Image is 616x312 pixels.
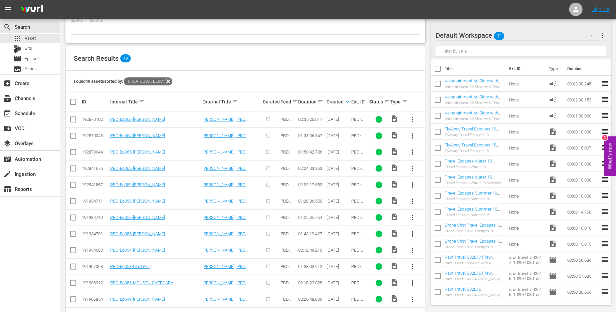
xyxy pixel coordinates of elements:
[82,182,108,187] div: 192841567
[82,297,108,302] div: 191906854
[506,220,547,236] td: None
[124,77,164,85] span: Created At: desc
[445,117,503,121] div: Valuetainment Ad Slate with Timer 1 Minute
[445,255,494,265] a: Raw Travel S02E17 (Raw Travel S02E17 (VARIANT))
[565,252,601,268] td: 00:30:56.684
[445,287,481,292] a: Raw Travel S02E16
[445,165,503,169] div: Travel Escapes Water 10 Seconds_1
[565,156,601,172] td: 00:00:10.000
[3,94,11,102] span: Channels
[3,155,11,163] span: Automation
[202,98,261,106] div: External Title
[110,98,200,106] div: Internal Title
[391,213,399,221] span: Video
[139,99,145,105] span: sort
[391,278,399,286] span: Video
[263,99,278,104] div: Curated
[25,65,37,72] span: Series
[298,133,325,138] div: 01:33:06.347
[445,191,500,201] a: Travel Escapes Summer 10 Seconds
[601,111,609,119] span: reorder
[327,231,349,236] div: [DATE]
[280,182,296,192] span: PBD Podcast
[409,181,417,189] span: more_vert
[565,92,601,108] td: 00:02:00.153
[25,45,32,52] span: Bits
[352,199,364,209] span: PBD-Ep058
[327,133,349,138] div: [DATE]
[82,215,108,220] div: 191934710
[110,133,165,138] a: PBD-Ep064-[PERSON_NAME]
[298,166,325,171] div: 02:24:03.963
[352,182,364,192] span: PBD-Ep059
[565,76,601,92] td: 00:03:00.245
[549,160,557,168] span: Video
[409,263,417,271] span: more_vert
[549,128,557,136] span: Video
[120,54,131,62] span: 49
[405,111,421,127] button: more_vert
[110,248,165,253] a: PBD-Ep054-[PERSON_NAME]
[445,59,505,78] th: Title
[405,242,421,258] button: more_vert
[352,99,367,104] div: Ext. ID
[601,160,609,168] span: reorder
[494,29,504,43] span: 33
[82,133,108,138] div: 192870045
[298,231,325,236] div: 01:43:19.427
[202,280,248,290] a: [PERSON_NAME] | PBD Podcast
[16,2,48,17] img: ans4CAIJ8jUAAAAAAAAAAAAAAAAAAAAAAAAgQb4GAAAAAAAAAAAAAAAAAAAAAAAAJMjXAAAAAAAAAAAAAAAAAAAAAAAAgAT5G...
[545,59,563,78] th: Type
[549,288,557,296] span: Episode
[445,207,500,217] a: Travel Escapes Summer 15 Seconds
[604,136,616,176] button: Open Feedback Widget
[391,147,399,155] span: Video
[3,79,11,87] span: Create
[298,280,325,285] div: 02:18:22.828
[391,262,399,270] span: Video
[391,131,399,139] span: Video
[352,264,364,274] span: PBD-Ep053
[327,117,349,122] div: [DATE]
[445,223,502,233] a: Drone Shot Travel Escapes 10 Seconds
[565,220,601,236] td: 00:00:10.010
[327,215,349,220] div: [DATE]
[506,188,547,204] td: None
[409,165,417,173] span: more_vert
[409,295,417,303] span: more_vert
[506,268,547,284] td: raw_travel_s02e16_1920x1080_en
[3,109,11,117] span: Schedule
[110,199,165,204] a: PBD-Ep058-[PERSON_NAME]
[405,210,421,226] button: more_vert
[327,199,349,204] div: [DATE]
[202,199,248,209] a: [PERSON_NAME] | PBD Podcast
[445,159,494,169] a: Travel Escapes Water 10 Seconds_1
[13,34,21,42] span: Asset
[82,264,108,269] div: 191907008
[110,182,165,187] a: PBD-Ep059-[PERSON_NAME]
[506,204,547,220] td: None
[601,272,609,280] span: reorder
[202,297,248,307] a: [PERSON_NAME] | PBD Podcast
[280,133,296,143] span: PBD Podcast
[391,115,399,123] span: Video
[405,259,421,275] button: more_vert
[445,110,501,120] a: Valuetainment Ad Slate with Timer 1 Minute
[391,246,399,254] span: Video
[405,291,421,307] button: more_vert
[445,133,503,137] div: FlyAway Travel Escapes 10 Seconds
[318,99,324,105] span: sort
[82,166,108,171] div: 192841676
[327,264,349,269] div: [DATE]
[445,126,499,136] a: FlyAway Travel Escapes 10 Seconds
[327,248,349,253] div: [DATE]
[445,245,503,249] div: Drone Shot Travel Escapes 15 Seconds
[506,252,547,268] td: raw_travel_s02e17_1920x1080_en
[601,143,609,151] span: reorder
[74,54,119,62] span: Search Results
[601,127,609,135] span: reorder
[549,112,557,120] span: Ad
[202,264,248,274] a: [PERSON_NAME] | PBD Podcast
[601,288,609,296] span: reorder
[549,96,557,104] span: Ad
